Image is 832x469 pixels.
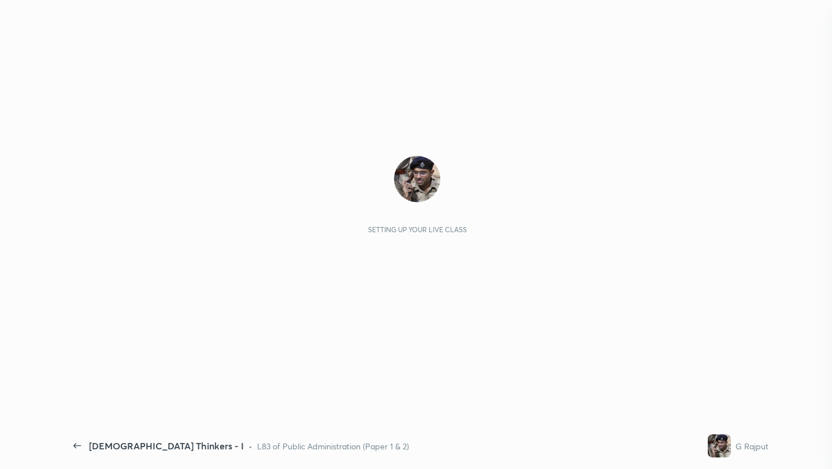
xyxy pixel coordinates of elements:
[89,439,244,453] div: [DEMOGRAPHIC_DATA] Thinkers - I
[248,440,252,452] div: •
[368,225,467,234] div: Setting up your live class
[394,156,440,202] img: 4d6be83f570242e9b3f3d3ea02a997cb.jpg
[736,440,768,452] div: G Rajput
[708,434,731,457] img: 4d6be83f570242e9b3f3d3ea02a997cb.jpg
[257,440,409,452] div: L83 of Public Administration (Paper 1 & 2)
